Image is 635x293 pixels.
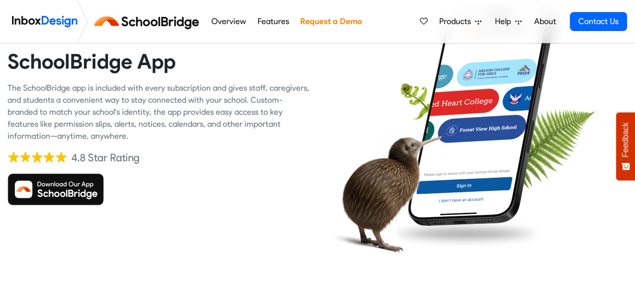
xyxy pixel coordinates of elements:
[435,12,485,32] a: Products
[255,12,292,32] a: Features
[8,82,310,142] div: The SchoolBridge app is included with every subscription and gives staff, caregivers, and student...
[621,122,630,157] span: Feedback
[71,150,140,165] div: 4.8 Star Rating
[531,12,559,32] a: About
[325,117,443,262] img: kiwi_bird.png
[8,49,310,74] heading: SchoolBridge App
[616,112,635,180] button: Feedback - Show survey
[208,12,248,32] a: Overview
[570,12,627,31] a: Contact Us
[297,12,364,32] a: Request a Demo
[439,16,475,28] span: Products
[92,10,205,34] img: schoolbridge logo
[495,16,515,28] span: Help
[491,12,526,32] a: Help
[8,173,104,205] img: Download SchoolBridge App
[388,217,544,250] img: shadow.png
